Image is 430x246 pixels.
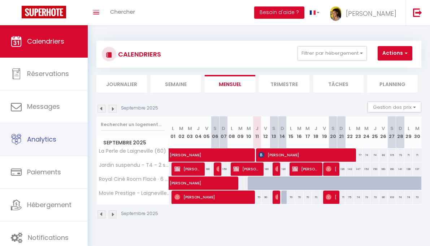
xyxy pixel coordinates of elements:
[297,125,301,132] abbr: M
[312,191,320,204] div: 70
[278,162,287,176] div: 120
[346,191,354,204] div: 75
[174,162,202,176] span: [PERSON_NAME]
[292,162,320,176] span: [PERSON_NAME]
[270,116,278,148] th: 13
[264,125,267,132] abbr: V
[396,191,404,204] div: 74
[253,191,261,204] div: 70
[254,6,304,19] button: Besoin d'aide ?
[354,148,362,162] div: 77
[186,116,194,148] th: 03
[390,125,394,132] abbr: S
[216,162,219,176] span: [PERSON_NAME]
[247,125,251,132] abbr: M
[379,191,387,204] div: 90
[396,148,404,162] div: 73
[203,162,211,176] div: 180
[399,125,402,132] abbr: D
[346,162,354,176] div: 142
[96,75,147,93] li: Journalier
[354,116,362,148] th: 23
[228,116,236,148] th: 08
[388,148,396,162] div: 115
[379,116,387,148] th: 26
[326,162,337,176] span: [PERSON_NAME]
[275,162,278,176] span: [PERSON_NAME]
[261,191,270,204] div: 90
[256,125,259,132] abbr: J
[170,173,303,186] span: [PERSON_NAME]
[396,162,404,176] div: 141
[408,125,410,132] abbr: L
[339,125,343,132] abbr: D
[362,116,371,148] th: 24
[413,8,422,17] img: logout
[304,191,312,204] div: 70
[379,148,387,162] div: 82
[244,116,253,148] th: 10
[121,210,158,217] p: Septembre 2025
[194,116,202,148] th: 04
[346,116,354,148] th: 22
[295,116,303,148] th: 16
[374,125,377,132] abbr: J
[259,148,353,162] span: [PERSON_NAME]
[231,125,233,132] abbr: L
[281,125,284,132] abbr: D
[362,191,371,204] div: 73
[371,191,379,204] div: 72
[170,144,336,158] span: [PERSON_NAME]
[27,37,64,46] span: Calendriers
[413,116,421,148] th: 30
[174,190,252,204] span: [PERSON_NAME]
[197,125,200,132] abbr: J
[290,125,292,132] abbr: L
[362,162,371,176] div: 153
[404,148,413,162] div: 71
[121,105,158,112] p: Septembre 2025
[378,46,412,61] button: Actions
[379,162,387,176] div: 160
[233,162,261,176] span: [PERSON_NAME]
[27,102,60,111] span: Messages
[362,148,371,162] div: 74
[297,46,367,61] button: Filtrer par hébergement
[219,116,227,148] th: 07
[354,191,362,204] div: 74
[101,118,165,131] input: Rechercher un logement...
[6,3,27,24] button: Ouvrir le widget de chat LiveChat
[275,190,278,204] span: [PERSON_NAME]
[27,69,69,78] span: Réservations
[213,125,217,132] abbr: S
[27,135,56,144] span: Analytics
[259,75,309,93] li: Trimestre
[371,162,379,176] div: 150
[337,116,346,148] th: 21
[304,116,312,148] th: 17
[320,116,329,148] th: 19
[253,116,261,148] th: 11
[356,125,360,132] abbr: M
[166,176,174,190] a: [PERSON_NAME]
[367,75,418,93] li: Planning
[404,116,413,148] th: 29
[97,138,169,148] span: Septembre 2025
[337,162,346,176] div: 129
[27,167,61,176] span: Paiements
[110,8,135,15] span: Chercher
[205,125,208,132] abbr: V
[323,125,326,132] abbr: V
[371,148,379,162] div: 74
[413,162,421,176] div: 137
[98,176,170,182] span: Royal Ciné Room Flacé · 6 Pers Soirée Cinéma Netflix Fibre Parking Gratuit
[287,116,295,148] th: 15
[272,125,275,132] abbr: S
[179,125,183,132] abbr: M
[330,6,341,21] img: ...
[219,162,227,176] div: 150
[166,148,174,162] a: [PERSON_NAME]
[396,116,404,148] th: 28
[211,116,219,148] th: 06
[388,191,396,204] div: 103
